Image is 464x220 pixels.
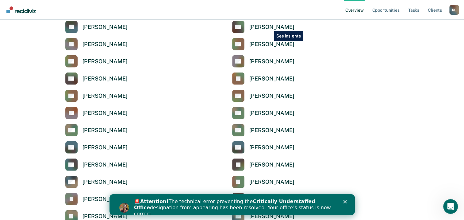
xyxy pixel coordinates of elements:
a: [PERSON_NAME] [65,73,128,85]
a: [PERSON_NAME] [232,73,294,85]
div: [PERSON_NAME] [82,92,128,100]
a: [PERSON_NAME] [232,107,294,119]
a: [PERSON_NAME] [232,21,294,33]
div: [PERSON_NAME] [82,144,128,151]
a: [PERSON_NAME] [232,141,294,154]
div: [PERSON_NAME] [249,110,294,117]
a: [PERSON_NAME] [232,124,294,136]
a: [PERSON_NAME] [232,55,294,68]
div: R C [449,5,459,15]
div: [PERSON_NAME] [249,213,294,220]
div: [PERSON_NAME] [249,92,294,100]
a: [PERSON_NAME] [65,124,128,136]
button: Profile dropdown button [449,5,459,15]
div: [PERSON_NAME] [249,144,294,151]
a: [PERSON_NAME] [232,193,294,205]
a: [PERSON_NAME] [65,38,128,50]
a: [PERSON_NAME] [65,193,128,205]
div: [PERSON_NAME] [82,213,128,220]
a: [PERSON_NAME] [65,21,128,33]
div: [PERSON_NAME] [249,75,294,82]
div: [PERSON_NAME] [249,58,294,65]
div: [PERSON_NAME] [249,161,294,168]
div: [PERSON_NAME] [82,127,128,134]
a: [PERSON_NAME] [232,38,294,50]
iframe: Intercom live chat banner [109,194,355,215]
a: [PERSON_NAME] [65,141,128,154]
div: 🚨 The technical error preventing the designation from appearing has been resolved. Your office's ... [25,4,226,23]
a: [PERSON_NAME] [232,176,294,188]
div: [PERSON_NAME] [82,58,128,65]
iframe: Intercom live chat [443,199,458,214]
a: [PERSON_NAME] [65,90,128,102]
div: [PERSON_NAME] [82,24,128,31]
a: [PERSON_NAME] [65,176,128,188]
a: [PERSON_NAME] [232,159,294,171]
a: [PERSON_NAME] [65,107,128,119]
div: Close [234,6,240,9]
div: [PERSON_NAME] [82,179,128,186]
b: Attention! [31,4,59,10]
a: [PERSON_NAME] [65,159,128,171]
div: [PERSON_NAME] [249,24,294,31]
div: [PERSON_NAME] [82,75,128,82]
b: Critically Understaffed Office [25,4,206,16]
div: [PERSON_NAME] [82,41,128,48]
a: [PERSON_NAME] [232,90,294,102]
div: [PERSON_NAME] [249,41,294,48]
img: Recidiviz [6,6,36,13]
div: [PERSON_NAME] [249,127,294,134]
div: [PERSON_NAME] [249,179,294,186]
div: [PERSON_NAME] [82,196,128,203]
a: [PERSON_NAME] [65,55,128,68]
div: [PERSON_NAME] [82,161,128,168]
div: [PERSON_NAME] [82,110,128,117]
